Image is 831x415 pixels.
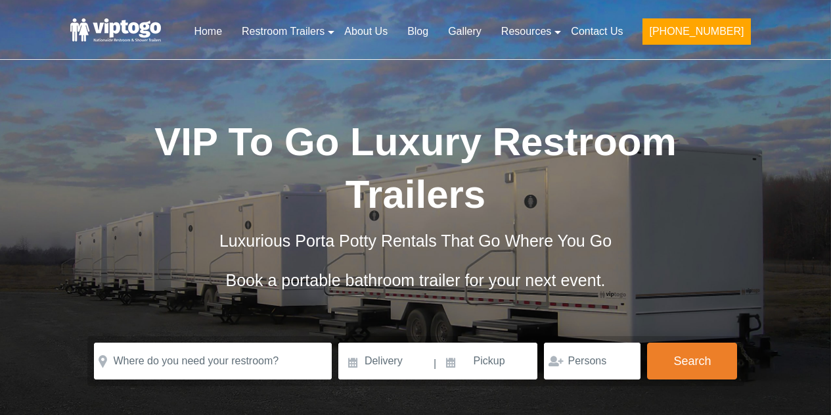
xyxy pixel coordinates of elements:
input: Persons [544,343,640,379]
span: Book a portable bathroom trailer for your next event. [225,271,605,289]
span: Luxurious Porta Potty Rentals That Go Where You Go [219,232,612,250]
a: Gallery [438,17,491,46]
span: | [434,343,436,385]
input: Pickup [438,343,538,379]
button: [PHONE_NUMBER] [642,18,750,45]
input: Where do you need your restroom? [94,343,332,379]
a: About Us [334,17,397,46]
button: Search [647,343,737,379]
a: Contact Us [561,17,633,46]
span: VIP To Go Luxury Restroom Trailers [154,120,677,216]
a: Resources [491,17,561,46]
a: Home [184,17,232,46]
input: Delivery [338,343,432,379]
a: Restroom Trailers [232,17,334,46]
a: [PHONE_NUMBER] [633,17,760,53]
a: Blog [397,17,438,46]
